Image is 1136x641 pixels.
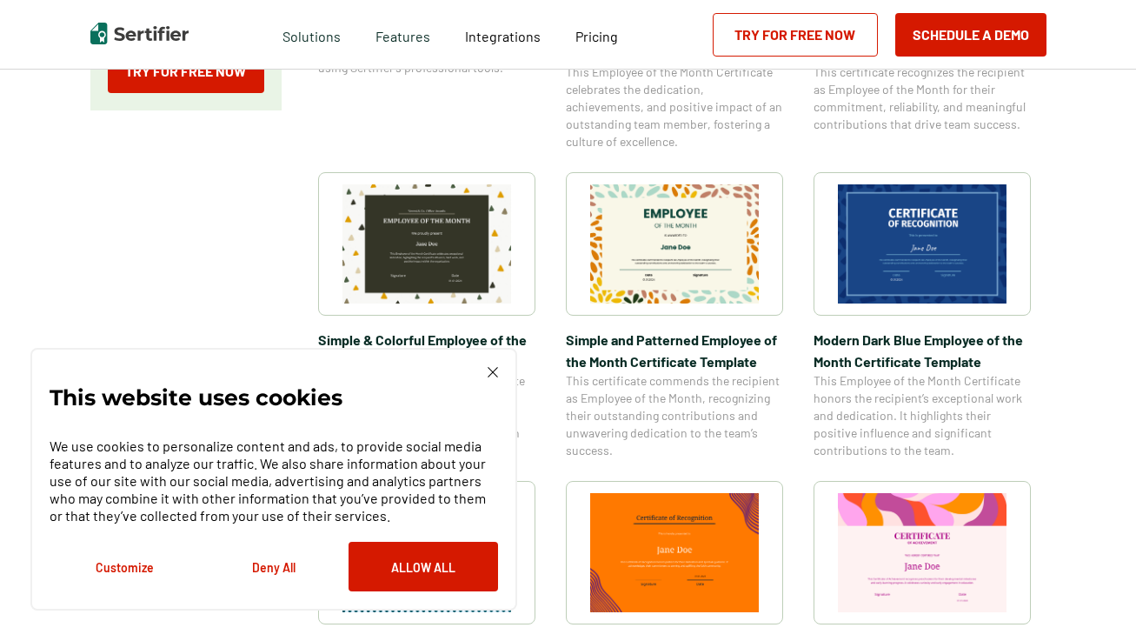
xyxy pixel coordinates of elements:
[465,23,541,45] a: Integrations
[50,389,342,406] p: This website uses cookies
[375,23,430,45] span: Features
[713,13,878,57] a: Try for Free Now
[566,172,783,459] a: Simple and Patterned Employee of the Month Certificate TemplateSimple and Patterned Employee of t...
[1049,558,1136,641] iframe: Chat Widget
[814,172,1031,459] a: Modern Dark Blue Employee of the Month Certificate TemplateModern Dark Blue Employee of the Month...
[465,28,541,44] span: Integrations
[590,493,759,612] img: Certificate of Recognition for Pastor
[282,23,341,45] span: Solutions
[895,13,1046,57] button: Schedule a Demo
[838,493,1006,612] img: Certificate of Achievement for Preschool Template
[566,63,783,150] span: This Employee of the Month Certificate celebrates the dedication, achievements, and positive impa...
[199,542,349,591] button: Deny All
[838,184,1006,304] img: Modern Dark Blue Employee of the Month Certificate Template
[90,23,189,44] img: Sertifier | Digital Credentialing Platform
[349,542,498,591] button: Allow All
[575,23,618,45] a: Pricing
[566,329,783,372] span: Simple and Patterned Employee of the Month Certificate Template
[50,437,498,524] p: We use cookies to personalize content and ads, to provide social media features and to analyze ou...
[318,172,535,459] a: Simple & Colorful Employee of the Month Certificate TemplateSimple & Colorful Employee of the Mon...
[342,184,511,304] img: Simple & Colorful Employee of the Month Certificate Template
[814,63,1031,133] span: This certificate recognizes the recipient as Employee of the Month for their commitment, reliabil...
[108,50,264,93] a: Try for Free Now
[814,372,1031,459] span: This Employee of the Month Certificate honors the recipient’s exceptional work and dedication. It...
[488,367,498,377] img: Cookie Popup Close
[566,372,783,459] span: This certificate commends the recipient as Employee of the Month, recognizing their outstanding c...
[318,329,535,372] span: Simple & Colorful Employee of the Month Certificate Template
[814,329,1031,372] span: Modern Dark Blue Employee of the Month Certificate Template
[50,542,199,591] button: Customize
[575,28,618,44] span: Pricing
[590,184,759,304] img: Simple and Patterned Employee of the Month Certificate Template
